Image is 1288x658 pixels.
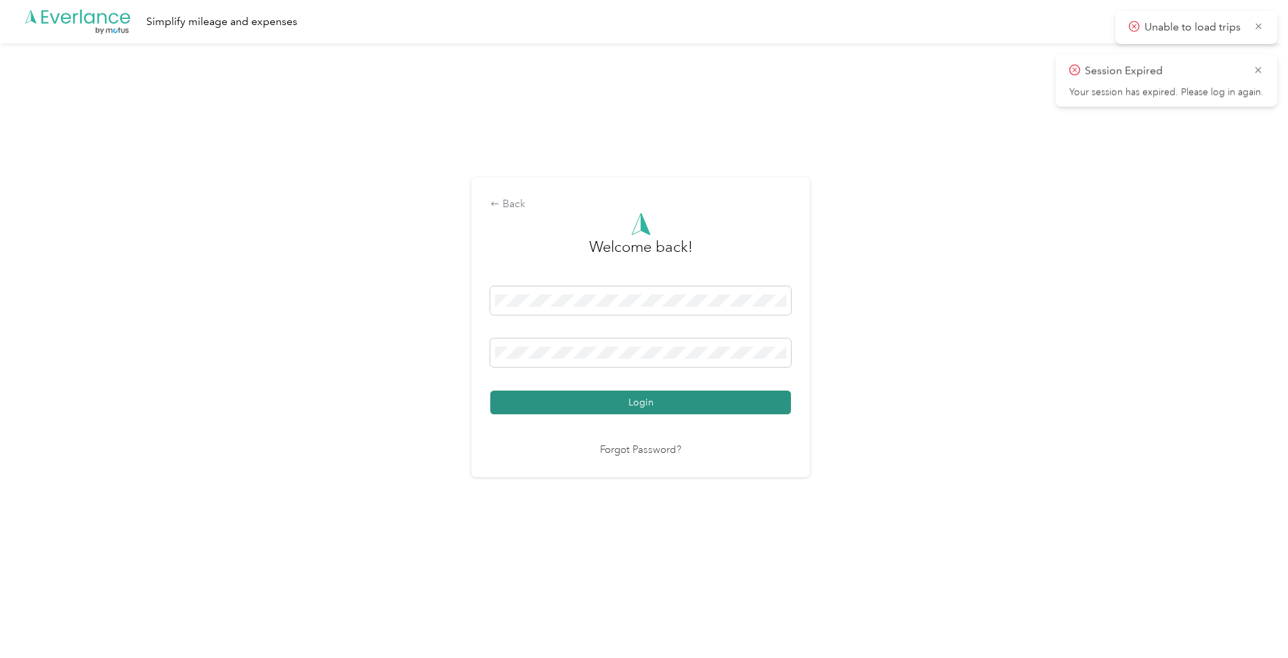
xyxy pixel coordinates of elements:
[1085,63,1243,80] p: Session Expired
[1212,582,1288,658] iframe: Everlance-gr Chat Button Frame
[490,196,791,213] div: Back
[1069,87,1264,99] p: Your session has expired. Please log in again.
[600,443,681,458] a: Forgot Password?
[146,14,297,30] div: Simplify mileage and expenses
[1144,19,1244,36] p: Unable to load trips
[490,391,791,414] button: Login
[589,236,693,272] h3: greeting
